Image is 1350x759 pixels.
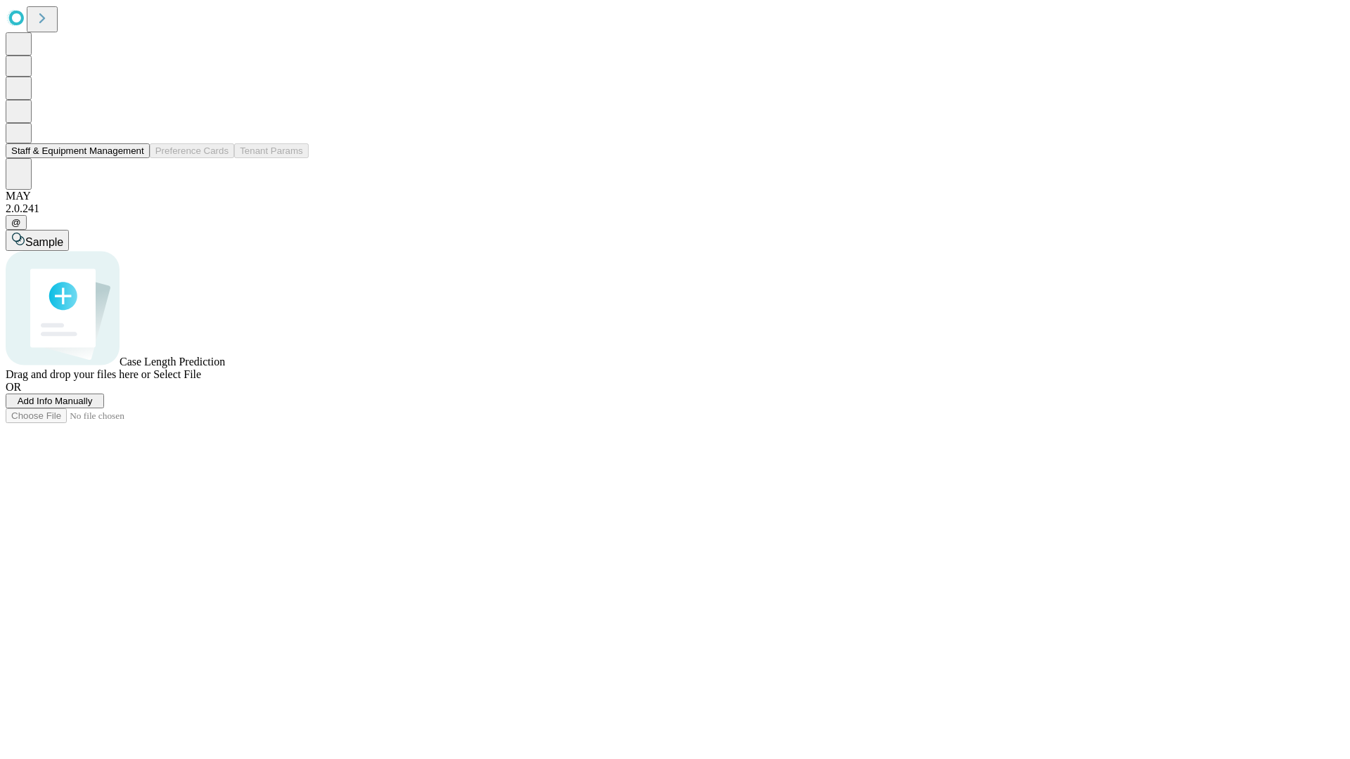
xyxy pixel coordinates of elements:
span: @ [11,217,21,228]
button: Staff & Equipment Management [6,143,150,158]
span: Sample [25,236,63,248]
span: Select File [153,368,201,380]
span: Case Length Prediction [120,356,225,368]
button: Sample [6,230,69,251]
button: @ [6,215,27,230]
button: Add Info Manually [6,394,104,408]
div: MAY [6,190,1344,202]
span: Add Info Manually [18,396,93,406]
span: Drag and drop your files here or [6,368,150,380]
span: OR [6,381,21,393]
button: Preference Cards [150,143,234,158]
button: Tenant Params [234,143,309,158]
div: 2.0.241 [6,202,1344,215]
